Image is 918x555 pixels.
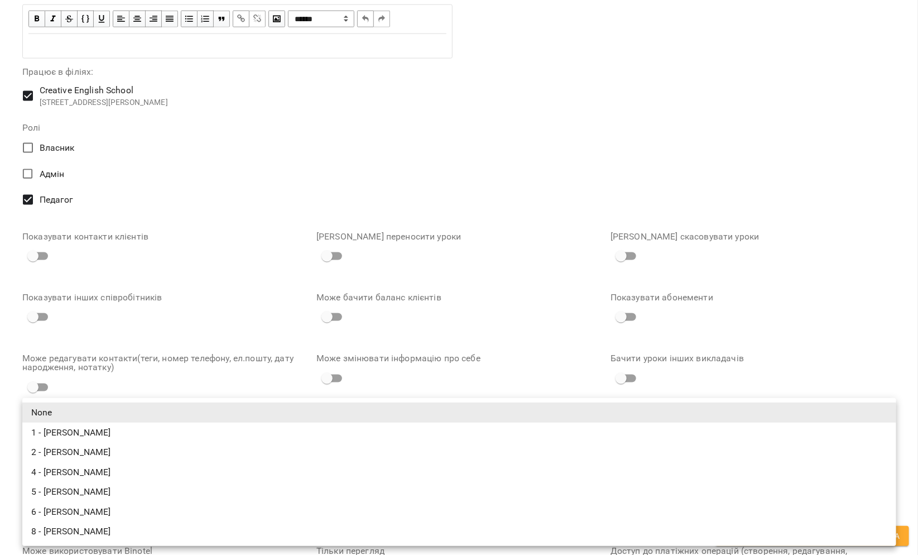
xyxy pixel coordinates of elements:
[22,482,896,502] li: 5 - [PERSON_NAME]
[22,502,896,522] li: 6 - [PERSON_NAME]
[22,423,896,443] li: 1 - [PERSON_NAME]
[22,521,896,542] li: 8 - [PERSON_NAME]
[22,403,896,423] li: None
[22,442,896,462] li: 2 - [PERSON_NAME]
[22,462,896,482] li: 4 - [PERSON_NAME]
